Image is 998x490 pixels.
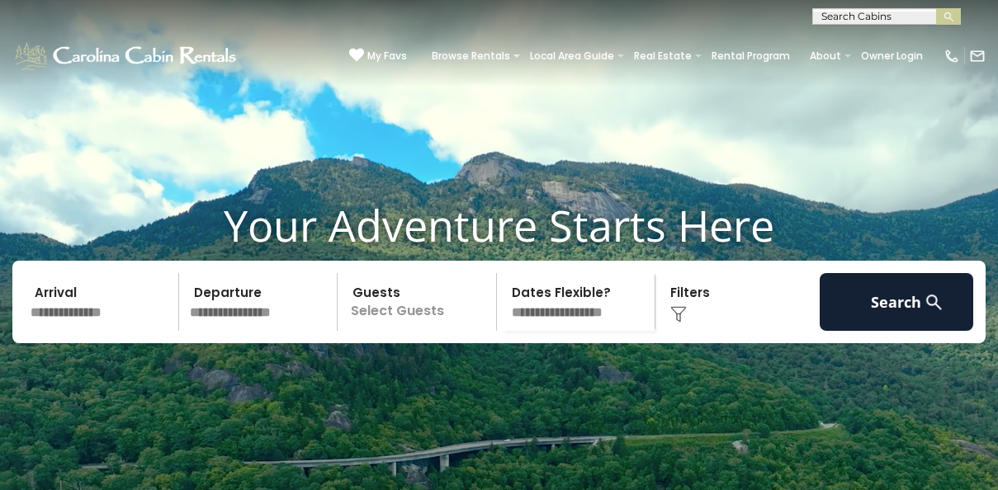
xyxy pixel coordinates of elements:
[12,200,986,251] h1: Your Adventure Starts Here
[626,45,700,68] a: Real Estate
[670,306,687,323] img: filter--v1.png
[820,273,974,331] button: Search
[343,273,496,331] p: Select Guests
[969,48,986,64] img: mail-regular-white.png
[944,48,960,64] img: phone-regular-white.png
[423,45,518,68] a: Browse Rentals
[853,45,931,68] a: Owner Login
[12,40,241,73] img: White-1-1-2.png
[802,45,849,68] a: About
[522,45,622,68] a: Local Area Guide
[367,49,407,64] span: My Favs
[703,45,798,68] a: Rental Program
[349,48,407,64] a: My Favs
[924,292,944,313] img: search-regular-white.png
